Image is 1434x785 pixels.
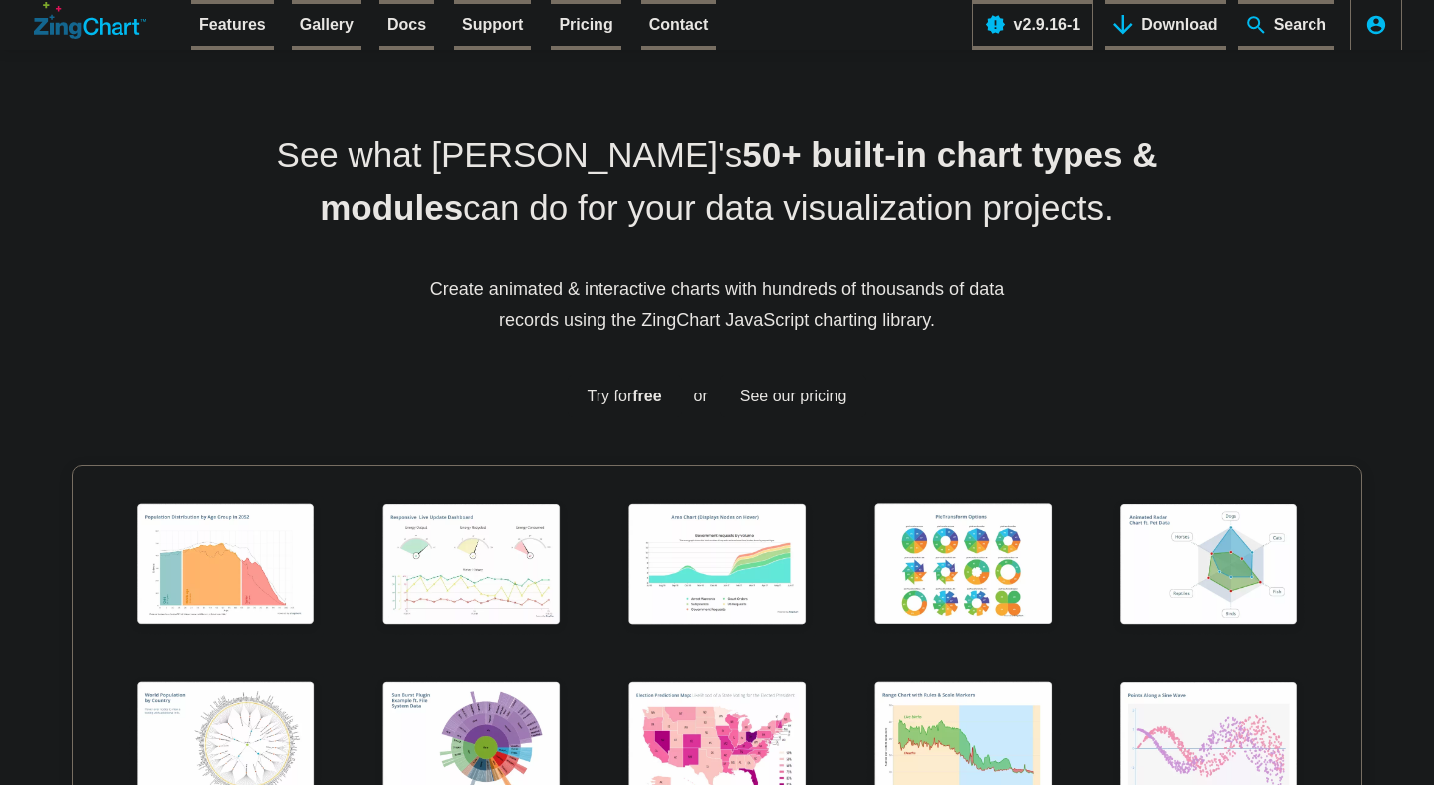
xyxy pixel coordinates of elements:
[618,496,815,637] img: Area Chart (Displays Nodes on Hover)
[387,11,426,38] span: Docs
[1110,496,1307,637] img: Animated Radar Chart ft. Pet Data
[462,11,523,38] span: Support
[349,496,595,674] a: Responsive Live Update Dashboard
[269,130,1165,234] h1: See what [PERSON_NAME]'s can do for your data visualization projects.
[300,11,354,38] span: Gallery
[199,11,266,38] span: Features
[694,383,708,409] span: or
[720,375,867,417] a: See our pricing
[34,2,146,39] a: ZingChart Logo. Click to return to the homepage
[568,375,682,417] a: Try forfree
[588,383,662,409] span: Try for
[127,496,324,637] img: Population Distribution by Age Group in 2052
[103,496,349,674] a: Population Distribution by Age Group in 2052
[649,11,709,38] span: Contact
[632,388,661,404] strong: free
[372,496,569,637] img: Responsive Live Update Dashboard
[740,383,847,409] span: See our pricing
[839,496,1085,674] a: Pie Transform Options
[864,496,1061,637] img: Pie Transform Options
[1085,496,1331,674] a: Animated Radar Chart ft. Pet Data
[559,11,612,38] span: Pricing
[595,496,840,674] a: Area Chart (Displays Nodes on Hover)
[418,274,1016,335] p: Create animated & interactive charts with hundreds of thousands of data records using the ZingCha...
[320,135,1157,227] strong: 50+ built-in chart types & modules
